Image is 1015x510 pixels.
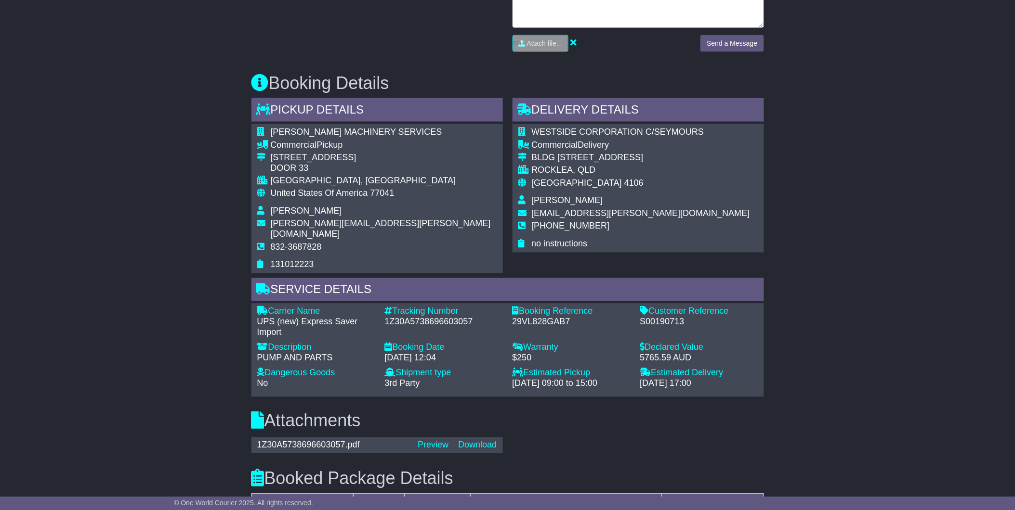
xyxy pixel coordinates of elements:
[271,260,314,269] span: 131012223
[251,411,764,431] h3: Attachments
[532,209,750,218] span: [EMAIL_ADDRESS][PERSON_NAME][DOMAIN_NAME]
[385,379,420,388] span: 3rd Party
[251,469,764,488] h3: Booked Package Details
[532,140,578,150] span: Commercial
[257,379,268,388] span: No
[385,317,503,328] div: 1Z30A5738696603057
[418,440,448,450] a: Preview
[257,343,375,353] div: Description
[271,206,342,216] span: [PERSON_NAME]
[532,140,750,151] div: Delivery
[271,219,491,239] span: [PERSON_NAME][EMAIL_ADDRESS][PERSON_NAME][DOMAIN_NAME]
[532,178,622,188] span: [GEOGRAPHIC_DATA]
[251,98,503,124] div: Pickup Details
[271,189,368,198] span: United States Of America
[251,278,764,304] div: Service Details
[271,176,497,187] div: [GEOGRAPHIC_DATA], [GEOGRAPHIC_DATA]
[257,317,375,338] div: UPS (new) Express Saver Import
[513,98,764,124] div: Delivery Details
[532,196,603,205] span: [PERSON_NAME]
[513,379,631,389] div: [DATE] 09:00 to 15:00
[385,368,503,379] div: Shipment type
[640,317,758,328] div: S00190713
[513,317,631,328] div: 29VL828GAB7
[251,74,764,93] h3: Booking Details
[640,379,758,389] div: [DATE] 17:00
[257,353,375,364] div: PUMP AND PARTS
[640,368,758,379] div: Estimated Delivery
[385,353,503,364] div: [DATE] 12:04
[257,368,375,379] div: Dangerous Goods
[252,440,413,451] div: 1Z30A5738696603057.pdf
[513,368,631,379] div: Estimated Pickup
[271,153,497,163] div: [STREET_ADDRESS]
[513,343,631,353] div: Warranty
[513,353,631,364] div: $250
[271,140,497,151] div: Pickup
[458,440,497,450] a: Download
[532,166,750,176] div: ROCKLEA, QLD
[640,306,758,317] div: Customer Reference
[532,221,610,231] span: [PHONE_NUMBER]
[513,306,631,317] div: Booking Reference
[271,242,322,252] span: 832-3687828
[271,163,497,174] div: DOOR 33
[385,343,503,353] div: Booking Date
[271,127,442,137] span: [PERSON_NAME] MACHINERY SERVICES
[385,306,503,317] div: Tracking Number
[174,499,313,507] span: © One World Courier 2025. All rights reserved.
[640,343,758,353] div: Declared Value
[700,35,764,52] button: Send a Message
[370,189,395,198] span: 77041
[532,153,750,163] div: BLDG [STREET_ADDRESS]
[532,239,588,249] span: no instructions
[257,306,375,317] div: Carrier Name
[624,178,644,188] span: 4106
[532,127,704,137] span: WESTSIDE CORPORATION C/SEYMOURS
[271,140,317,150] span: Commercial
[640,353,758,364] div: 5765.59 AUD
